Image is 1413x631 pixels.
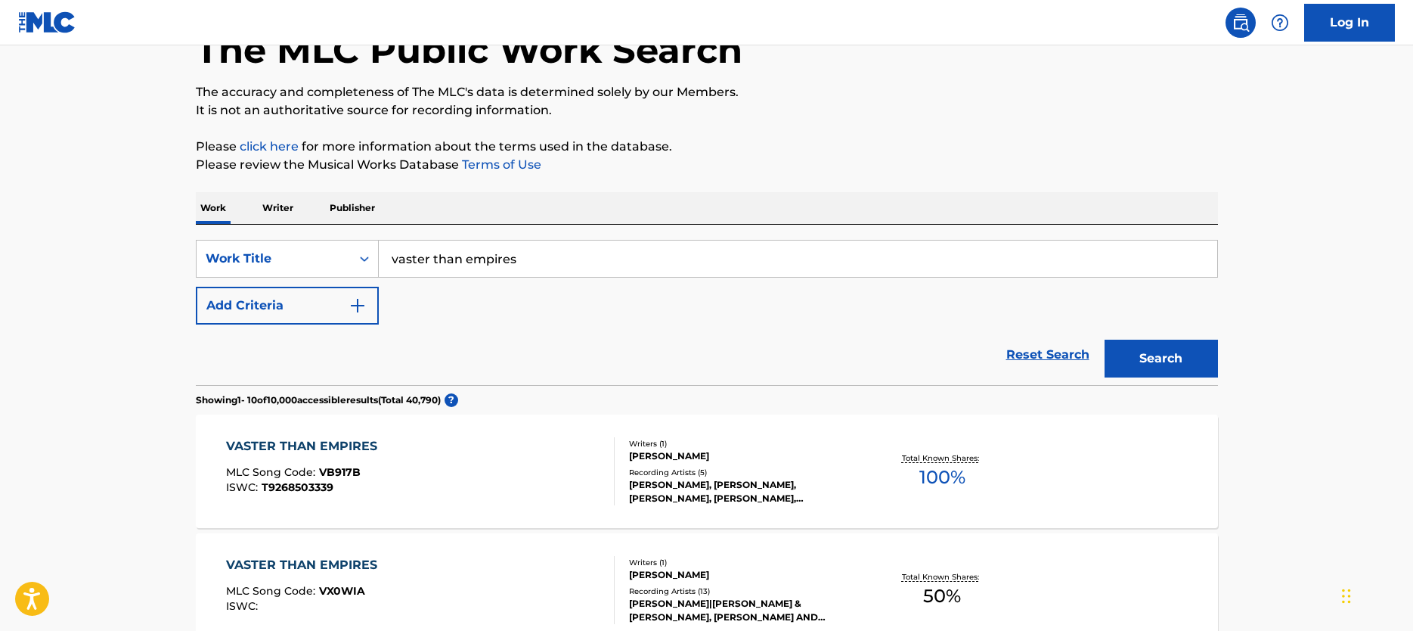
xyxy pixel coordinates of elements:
div: [PERSON_NAME]|[PERSON_NAME] & [PERSON_NAME], [PERSON_NAME] AND [PERSON_NAME],[PERSON_NAME], [PERS... [629,597,857,624]
div: VASTER THAN EMPIRES [226,556,385,574]
a: click here [240,139,299,154]
span: MLC Song Code : [226,465,319,479]
h1: The MLC Public Work Search [196,27,742,73]
div: [PERSON_NAME] [629,449,857,463]
div: Help [1265,8,1295,38]
a: Reset Search [999,338,1097,371]
div: Recording Artists ( 13 ) [629,586,857,597]
span: ? [445,393,458,407]
a: Public Search [1226,8,1256,38]
iframe: Chat Widget [1337,558,1413,631]
span: ISWC : [226,599,262,613]
p: The accuracy and completeness of The MLC's data is determined solely by our Members. [196,83,1218,101]
button: Add Criteria [196,287,379,325]
img: 9d2ae6d4665cec9f34b9.svg [349,297,367,315]
img: MLC Logo [18,11,76,33]
div: VASTER THAN EMPIRES [226,437,385,455]
div: [PERSON_NAME] [629,568,857,582]
span: ISWC : [226,480,262,494]
p: Total Known Shares: [902,452,983,464]
a: Terms of Use [459,157,541,172]
p: Please review the Musical Works Database [196,156,1218,174]
span: VX0WIA [319,584,365,598]
div: Writers ( 1 ) [629,438,857,449]
p: It is not an authoritative source for recording information. [196,101,1218,120]
span: MLC Song Code : [226,584,319,598]
div: [PERSON_NAME], [PERSON_NAME], [PERSON_NAME], [PERSON_NAME], [PERSON_NAME] [629,478,857,505]
a: Log In [1304,4,1395,42]
div: Recording Artists ( 5 ) [629,467,857,478]
div: Work Title [206,250,342,268]
img: help [1271,14,1289,32]
div: Writers ( 1 ) [629,557,857,568]
img: search [1232,14,1250,32]
div: Drag [1342,573,1351,619]
p: Work [196,192,231,224]
span: 50 % [923,583,961,610]
p: Showing 1 - 10 of 10,000 accessible results (Total 40,790 ) [196,393,441,407]
p: Publisher [325,192,380,224]
span: 100 % [919,464,965,491]
p: Writer [258,192,298,224]
span: T9268503339 [262,480,333,494]
p: Please for more information about the terms used in the database. [196,138,1218,156]
button: Search [1105,340,1218,378]
a: VASTER THAN EMPIRESMLC Song Code:VB917BISWC:T9268503339Writers (1)[PERSON_NAME]Recording Artists ... [196,415,1218,528]
form: Search Form [196,240,1218,385]
p: Total Known Shares: [902,571,983,583]
span: VB917B [319,465,361,479]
